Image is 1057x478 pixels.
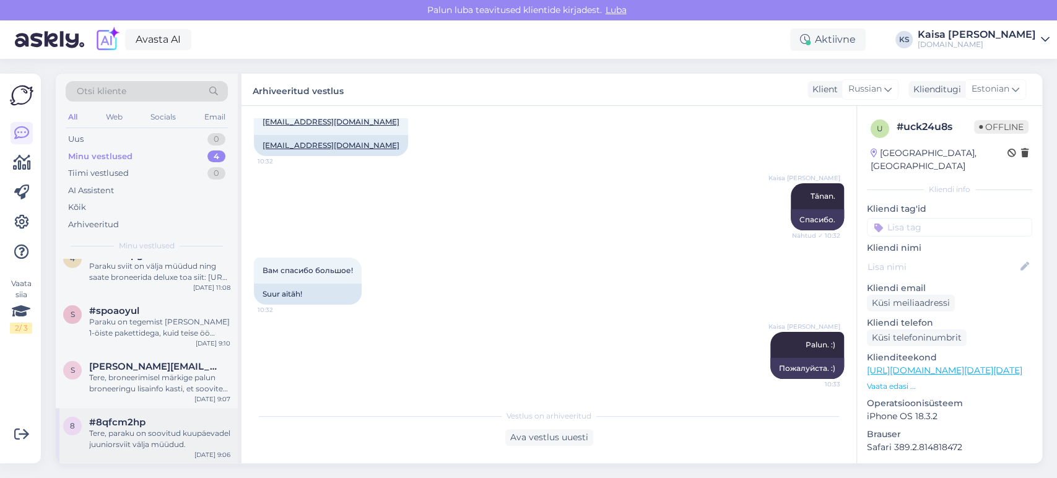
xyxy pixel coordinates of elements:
span: Tänan. [811,191,835,201]
div: 4 [207,150,225,163]
input: Lisa nimi [868,260,1018,274]
div: Küsi meiliaadressi [867,295,955,311]
span: Estonian [972,82,1009,96]
div: Paraku sviit on välja müüdud ning saate broneerida deluxe toa siit: [URL][DOMAIN_NAME][PERSON_NAM... [89,261,230,283]
p: Operatsioonisüsteem [867,397,1032,410]
div: Tere, paraku on soovitud kuupäevadel juuniorsviit välja müüdud. [89,428,230,450]
span: #8qfcm2hp [89,417,146,428]
div: 0 [207,167,225,180]
span: Otsi kliente [77,85,126,98]
span: Simon.magomedagajev@mail.ru [89,361,218,372]
p: Safari 389.2.814818472 [867,441,1032,454]
span: Luba [602,4,630,15]
div: Arhiveeritud [68,219,119,231]
p: iPhone OS 18.3.2 [867,410,1032,423]
span: 8 [70,421,75,430]
div: Web [103,109,125,125]
div: Kaisa [PERSON_NAME] [918,30,1036,40]
span: Offline [974,120,1029,134]
p: Kliendi tag'id [867,202,1032,215]
div: Aktiivne [790,28,866,51]
div: [DATE] 9:10 [196,339,230,348]
span: Palun. :) [806,340,835,349]
span: 4 [70,254,75,263]
div: Tere, broneerimisel märkige palun broneeringu lisainfo kasti, et soovite tuba sellele poolele hot... [89,372,230,394]
span: u [877,124,883,133]
div: Kõik [68,201,86,214]
p: Kliendi telefon [867,316,1032,329]
span: #spoaoyul [89,305,139,316]
div: Vaata siia [10,278,32,334]
span: s [71,310,75,319]
div: Спасибо. [791,209,844,230]
div: 0 [207,133,225,146]
span: 10:32 [258,305,304,315]
a: [EMAIL_ADDRESS][DOMAIN_NAME] [263,141,399,150]
div: Klient [807,83,838,96]
span: S [71,365,75,375]
div: KS [895,31,913,48]
a: [EMAIL_ADDRESS][DOMAIN_NAME] [263,117,399,126]
p: Kliendi email [867,282,1032,295]
span: 10:33 [794,380,840,389]
div: Ava vestlus uuesti [505,429,593,446]
p: Brauser [867,428,1032,441]
div: Uus [68,133,84,146]
span: Kaisa [PERSON_NAME] [768,322,840,331]
div: Minu vestlused [68,150,133,163]
span: Kaisa [PERSON_NAME] [768,173,840,183]
span: 10:32 [258,157,304,166]
p: Kliendi nimi [867,241,1032,254]
p: Klienditeekond [867,351,1032,364]
span: Minu vestlused [119,240,175,251]
p: Vaata edasi ... [867,381,1032,392]
div: Email [202,109,228,125]
img: explore-ai [94,27,120,53]
span: Russian [848,82,882,96]
div: 2 / 3 [10,323,32,334]
label: Arhiveeritud vestlus [253,81,344,98]
span: Nähtud ✓ 10:32 [792,231,840,240]
div: Klienditugi [908,83,961,96]
div: [DATE] 9:06 [194,450,230,459]
div: Suur aitäh! [254,284,362,305]
a: Kaisa [PERSON_NAME][DOMAIN_NAME] [918,30,1050,50]
div: [GEOGRAPHIC_DATA], [GEOGRAPHIC_DATA] [871,147,1007,173]
div: [DATE] 9:07 [194,394,230,404]
span: Vestlus on arhiveeritud [507,411,591,422]
span: Вам спасибо большое! [263,266,353,275]
div: [DOMAIN_NAME] [918,40,1036,50]
div: Paraku on tegemist [PERSON_NAME] 1-öiste pakettidega, kuid teise öö saate vastavalt saadavusele t... [89,316,230,339]
input: Lisa tag [867,218,1032,237]
a: Avasta AI [125,29,191,50]
div: All [66,109,80,125]
div: Пожалуйста. :) [770,358,844,379]
div: Küsi telefoninumbrit [867,329,967,346]
img: Askly Logo [10,84,33,107]
div: Tiimi vestlused [68,167,129,180]
div: [DATE] 11:08 [193,283,230,292]
div: AI Assistent [68,185,114,197]
div: # uck24u8s [897,119,974,134]
a: [URL][DOMAIN_NAME][DATE][DATE] [867,365,1022,376]
div: Socials [148,109,178,125]
div: Kliendi info [867,184,1032,195]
